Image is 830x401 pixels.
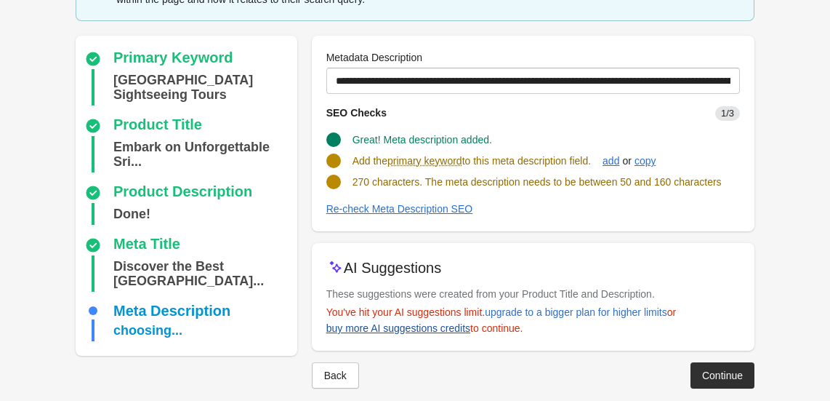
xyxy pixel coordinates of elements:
div: choosing... [113,319,182,341]
button: Back [312,362,359,389]
div: buy more AI suggestions credits [326,322,470,334]
div: Discover the Best Sri Lanka Sightseeing Tours [113,255,291,292]
div: upgrade to a bigger plan for higher limits [485,306,667,318]
div: Back [324,370,347,381]
button: copy [629,148,662,174]
label: Metadata Description [326,50,422,65]
span: Add the to this meta description field. [352,155,591,167]
button: Re-check Meta Description SEO [321,196,479,222]
div: Sri Lanka Sightseeing Tours [113,69,291,106]
div: copy [634,155,656,167]
div: Continue [702,370,743,381]
a: buy more AI suggestions credits [321,315,476,341]
div: Meta Description [113,303,230,318]
span: SEO Checks [326,107,387,119]
div: Embark on Unforgettable Sri Lanka Sightseeing Tours [113,136,291,172]
div: Primary Keyword [113,50,233,68]
a: upgrade to a bigger plan for higher limits [479,299,673,325]
button: Continue [690,362,754,389]
span: primary keyword [387,154,462,168]
span: 270 characters. The meta description needs to be between 50 and 160 characters [352,176,722,188]
button: add [597,148,625,174]
span: You've hit your AI suggestions limit. or to continue. [326,306,677,334]
div: Re-check Meta Description SEO [326,203,473,215]
div: Product Title [113,117,202,135]
div: Product Description [113,184,252,202]
p: AI Suggestions [344,258,442,278]
div: add [603,155,619,167]
span: 1/3 [715,106,740,121]
span: or [619,154,634,168]
div: Done! [113,203,150,225]
span: Great! Meta description added. [352,134,492,146]
span: These suggestions were created from your Product Title and Description. [326,288,655,300]
div: Meta Title [113,237,180,254]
